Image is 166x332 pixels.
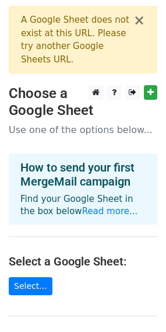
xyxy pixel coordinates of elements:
[9,254,157,268] h4: Select a Google Sheet:
[82,206,138,216] a: Read more...
[9,124,157,136] p: Use one of the options below...
[21,13,133,66] div: A Google Sheet does not exist at this URL. Please try another Google Sheets URL.
[9,85,157,119] h3: Choose a Google Sheet
[9,277,52,295] a: Select...
[20,160,146,188] h4: How to send your first MergeMail campaign
[20,193,146,218] p: Find your Google Sheet in the box below
[133,13,145,27] button: ×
